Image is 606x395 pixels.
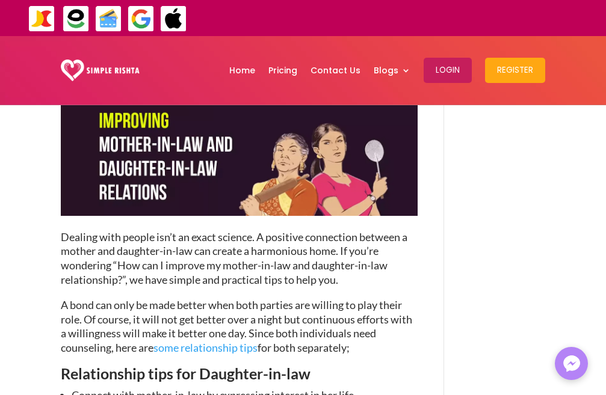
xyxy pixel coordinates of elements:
[424,39,472,102] a: Login
[229,39,255,102] a: Home
[61,97,418,216] img: Improving Mother-in-law and Daughter-in-law Relations
[560,352,584,376] img: Messenger
[374,39,410,102] a: Blogs
[153,341,258,354] a: some relationship tips
[28,5,55,32] img: JazzCash-icon
[485,58,545,83] button: Register
[61,364,311,382] strong: Relationship tips for Daughter-in-law
[95,5,122,32] img: Credit Cards
[268,39,297,102] a: Pricing
[61,230,418,298] p: Dealing with people isn’t an exact science. A positive connection between a mother and daughter-i...
[160,5,187,32] img: ApplePay-icon
[424,58,472,83] button: Login
[63,5,90,32] img: EasyPaisa-icon
[128,5,155,32] img: GooglePay-icon
[61,298,418,366] p: A bond can only be made better when both parties are willing to play their role. Of course, it wi...
[311,39,360,102] a: Contact Us
[485,39,545,102] a: Register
